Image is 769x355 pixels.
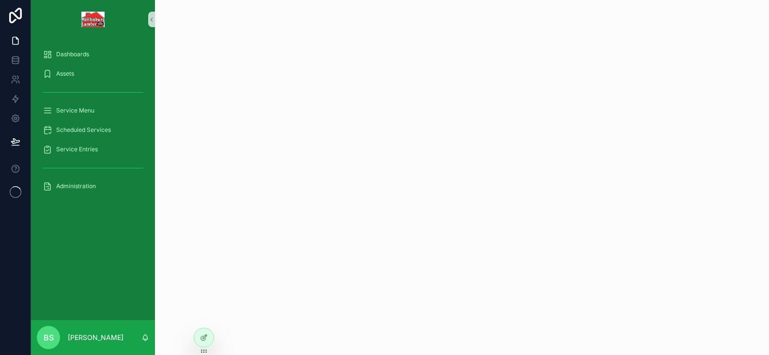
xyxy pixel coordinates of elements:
[81,12,105,27] img: App logo
[68,333,123,342] p: [PERSON_NAME]
[37,141,149,158] a: Service Entries
[37,46,149,63] a: Dashboards
[31,39,155,208] div: scrollable content
[37,177,149,195] a: Administration
[56,50,89,58] span: Dashboards
[37,121,149,139] a: Scheduled Services
[37,102,149,119] a: Service Menu
[56,70,74,78] span: Assets
[56,107,94,114] span: Service Menu
[56,145,98,153] span: Service Entries
[56,126,111,134] span: Scheduled Services
[37,65,149,82] a: Assets
[44,332,54,343] span: BS
[56,182,96,190] span: Administration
